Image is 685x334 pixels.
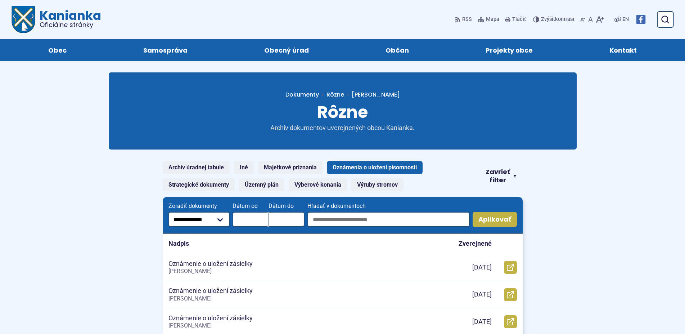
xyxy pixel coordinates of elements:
p: [DATE] [472,263,492,272]
span: [PERSON_NAME] [168,322,212,329]
img: Prejsť na Facebook stránku [636,15,645,24]
span: Hľadať v dokumentoch [307,203,469,209]
span: Rôzne [317,101,368,124]
a: Dokumenty [285,90,326,99]
button: Zvýšiťkontrast [533,12,576,27]
button: Zavrieť filter [479,168,522,184]
span: Projekty obce [486,39,533,61]
span: RSS [462,15,472,24]
p: [DATE] [472,318,492,326]
button: Zmenšiť veľkosť písma [579,12,587,27]
a: Strategické dokumenty [163,178,235,191]
p: [DATE] [472,290,492,299]
a: Mapa [476,12,501,27]
span: Samospráva [143,39,188,61]
span: Zavrieť filter [485,168,510,184]
a: Archív úradnej tabule [163,161,230,174]
span: EN [622,15,629,24]
span: Dátum od [233,203,269,209]
a: Rôzne [326,90,344,99]
button: Zväčšiť veľkosť písma [594,12,605,27]
span: Obec [48,39,67,61]
span: [PERSON_NAME] [168,268,212,275]
span: kontrast [541,17,574,23]
span: Dátum do [269,203,305,209]
a: EN [621,15,630,24]
a: Výberové konania [289,178,347,191]
a: [PERSON_NAME] [344,90,400,99]
p: Oznámenie o uložení zásielky [168,287,253,295]
span: Kanianka [35,9,101,28]
span: [PERSON_NAME] [168,295,212,302]
span: [PERSON_NAME] [352,90,400,99]
span: Tlačiť [512,17,526,23]
a: Občan [355,39,440,61]
a: RSS [455,12,473,27]
img: Prejsť na domovskú stránku [12,6,35,33]
span: Občan [386,39,409,61]
input: Dátum od [233,212,269,227]
a: Oznámenia o uložení písomnosti [327,161,423,174]
select: Zoradiť dokumenty [168,212,230,227]
span: Dokumenty [285,90,319,99]
a: Projekty obce [454,39,564,61]
a: Iné [234,161,254,174]
button: Tlačiť [504,12,527,27]
input: Dátum do [269,212,305,227]
a: Samospráva [112,39,219,61]
a: Kontakt [578,39,668,61]
a: Výruby stromov [351,178,404,191]
a: Obecný úrad [233,39,340,61]
p: Nadpis [168,240,189,248]
span: Zvýšiť [541,16,555,22]
p: Zverejnené [459,240,492,248]
p: Oznámenie o uložení zásielky [168,260,253,268]
a: Logo Kanianka, prejsť na domovskú stránku. [12,6,101,33]
span: Oficiálne stránky [40,22,101,28]
a: Majetkové priznania [258,161,323,174]
input: Hľadať v dokumentoch [307,212,469,227]
button: Nastaviť pôvodnú veľkosť písma [587,12,594,27]
span: Obecný úrad [264,39,309,61]
p: Archív dokumentov uverejnených obcou Kanianka. [256,124,429,132]
span: Zoradiť dokumenty [168,203,230,209]
button: Aplikovať [473,212,517,227]
a: Územný plán [239,178,284,191]
p: Oznámenie o uložení zásielky [168,314,253,322]
a: Obec [17,39,98,61]
span: Mapa [486,15,499,24]
span: Kontakt [609,39,637,61]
